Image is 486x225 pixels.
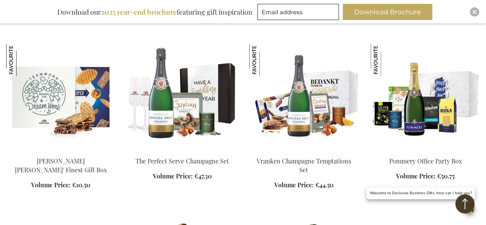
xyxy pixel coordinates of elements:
form: marketing offers and promotions [257,4,341,22]
span: Volume Price: [274,181,314,189]
span: Volume Price: [31,181,71,189]
a: Volume Price: €44.50 [274,181,333,190]
img: Vranken Champagne Temptations Set [249,43,282,76]
img: Pommery Office Party Box [371,43,480,151]
button: Download Brochure [343,4,432,20]
a: [PERSON_NAME] [PERSON_NAME]' Finest Gift Box [15,157,107,174]
span: €10.50 [72,181,90,189]
a: Volume Price: €10.50 [31,181,90,190]
a: Pommery Office Party Box [389,157,461,165]
b: 2025 year-end brochure [101,7,177,17]
a: Vranken Champagne Temptations Set [257,157,351,174]
img: Pommery Office Party Box [371,43,403,76]
a: Pommery Office Party Box Pommery Office Party Box [371,147,480,155]
img: Jules Destrooper Jules' Finest Gift Box [6,43,115,151]
img: The Perfect Serve Champagne Set [128,43,237,151]
a: Volume Price: €50.75 [396,172,454,181]
span: €50.75 [437,172,454,180]
div: Close [470,7,479,17]
div: Download our featuring gift inspiration [54,4,256,20]
img: Jules Destrooper Jules' Finest Gift Box [6,43,39,76]
a: The Perfect Serve Champagne Set [136,157,229,165]
a: The Perfect Serve Champagne Set [128,147,237,155]
input: Email address [257,4,339,20]
a: Volume Price: €47.30 [153,172,211,181]
span: €47.30 [194,172,211,180]
a: Jules Destrooper Jules' Finest Gift Box Jules Destrooper Jules' Finest Gift Box [6,147,115,155]
img: Vranken Champagne Temptations Set [249,43,358,151]
img: Close [472,10,477,14]
span: €44.50 [315,181,333,189]
span: Volume Price: [396,172,436,180]
span: Volume Price: [153,172,192,180]
a: Vranken Champagne Temptations Set Vranken Champagne Temptations Set [249,147,358,155]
